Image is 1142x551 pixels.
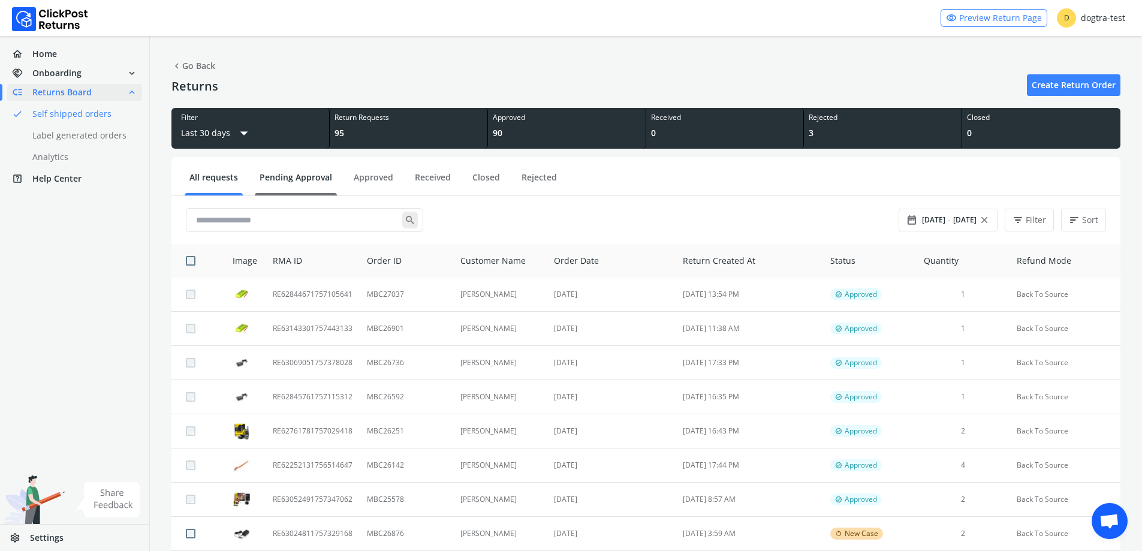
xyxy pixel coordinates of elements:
a: Rejected [517,171,562,192]
th: Customer Name [453,244,547,278]
span: [DATE] [953,215,977,225]
td: [PERSON_NAME] [453,380,547,414]
td: [PERSON_NAME] [453,312,547,346]
span: verified [835,392,842,402]
th: Order Date [547,244,676,278]
td: MBC27037 [360,278,453,312]
td: Back To Source [1010,312,1120,346]
span: verified [835,460,842,470]
a: homeHome [7,46,142,62]
td: RE63052491757347062 [266,483,360,517]
div: Closed [967,113,1116,122]
span: Go Back [171,58,215,74]
a: All requests [185,171,243,192]
span: settings [10,529,30,546]
span: D [1057,8,1076,28]
span: Approved [845,324,877,333]
td: [DATE] 8:57 AM [676,483,823,517]
td: [DATE] 17:44 PM [676,448,823,483]
div: Rejected [809,113,957,122]
img: share feedback [75,482,140,517]
td: [DATE] [547,483,676,517]
span: chevron_left [171,58,182,74]
span: Onboarding [32,67,82,79]
td: [DATE] [547,517,676,551]
th: Return Created At [676,244,823,278]
td: Back To Source [1010,448,1120,483]
td: RE62252131756514647 [266,448,360,483]
span: verified [835,358,842,368]
span: sort [1069,212,1080,228]
td: [DATE] [547,346,676,380]
div: Filter [181,113,320,122]
img: row_image [233,490,251,508]
td: RE63069051757378028 [266,346,360,380]
span: expand_more [126,65,137,82]
div: Return Requests [335,113,483,122]
div: 0 [967,127,1116,139]
th: Status [823,244,917,278]
td: Back To Source [1010,380,1120,414]
button: Last 30 daysarrow_drop_down [181,122,253,144]
a: Approved [349,171,398,192]
img: Logo [12,7,88,31]
td: RE63024811757329168 [266,517,360,551]
span: Approved [845,392,877,402]
span: verified [835,426,842,436]
td: [DATE] 16:35 PM [676,380,823,414]
img: row_image [233,459,251,472]
span: handshake [12,65,32,82]
th: Order ID [360,244,453,278]
td: MBC25578 [360,483,453,517]
img: row_image [233,422,251,440]
div: 90 [493,127,641,139]
span: verified [835,495,842,504]
img: row_image [233,390,251,404]
span: - [948,214,951,226]
span: home [12,46,32,62]
td: 2 [917,483,1010,517]
td: Back To Source [1010,483,1120,517]
td: MBC26901 [360,312,453,346]
img: row_image [233,285,251,303]
a: Pending Approval [255,171,337,192]
a: Label generated orders [7,127,156,144]
a: Received [410,171,456,192]
a: help_centerHelp Center [7,170,142,187]
button: sortSort [1061,209,1106,231]
td: 4 [917,448,1010,483]
span: search [402,212,418,228]
td: RE62844671757105641 [266,278,360,312]
span: Home [32,48,57,60]
td: Back To Source [1010,278,1120,312]
a: Closed [468,171,505,192]
span: Help Center [32,173,82,185]
span: help_center [12,170,32,187]
td: [PERSON_NAME] [453,517,547,551]
td: [DATE] [547,448,676,483]
span: Settings [30,532,64,544]
td: [DATE] [547,278,676,312]
div: Open chat [1092,503,1128,539]
td: [PERSON_NAME] [453,278,547,312]
span: verified [835,290,842,299]
div: 0 [651,127,799,139]
span: Approved [845,460,877,470]
td: MBC26736 [360,346,453,380]
td: [DATE] 16:43 PM [676,414,823,448]
span: Approved [845,495,877,504]
span: Approved [845,426,877,436]
td: [DATE] [547,414,676,448]
td: [DATE] 11:38 AM [676,312,823,346]
div: Approved [493,113,641,122]
td: 2 [917,414,1010,448]
td: RE62845761757115312 [266,380,360,414]
td: [DATE] 3:59 AM [676,517,823,551]
td: [PERSON_NAME] [453,346,547,380]
span: [DATE] [922,215,945,225]
td: [PERSON_NAME] [453,414,547,448]
span: Filter [1026,214,1046,226]
td: MBC26142 [360,448,453,483]
span: close [979,212,990,228]
td: MBC26876 [360,517,453,551]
